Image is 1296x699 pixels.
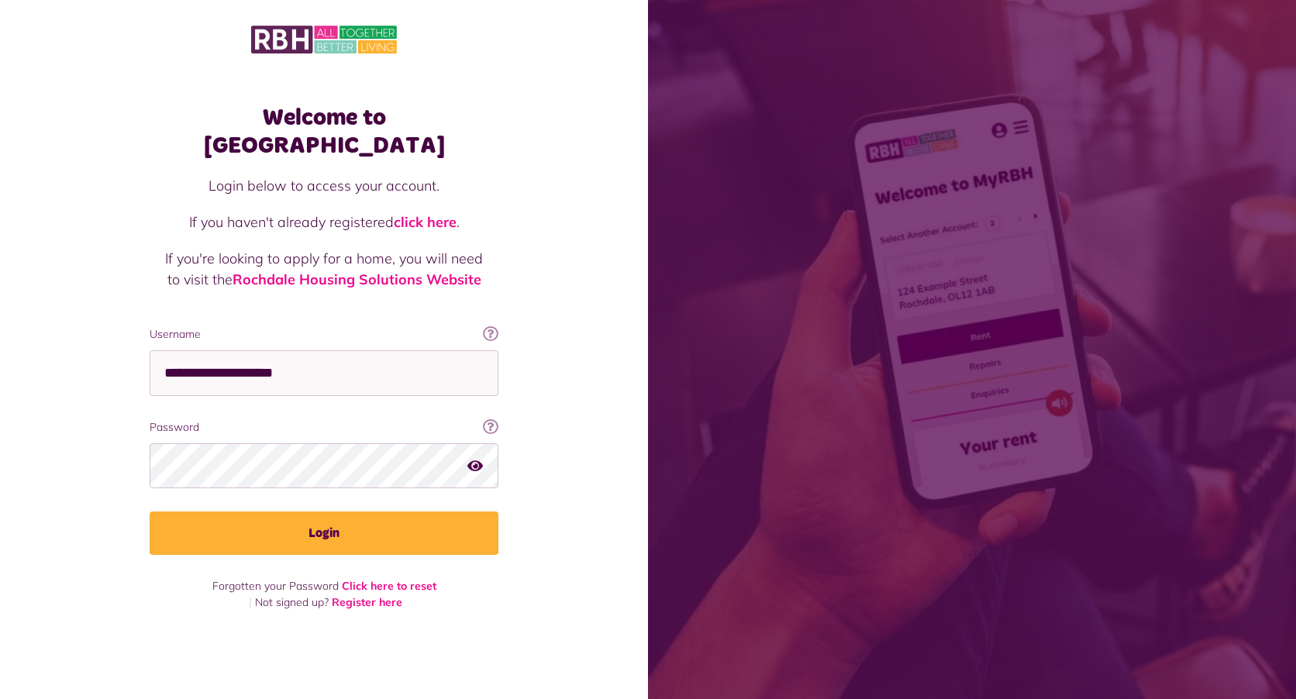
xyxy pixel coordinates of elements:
p: If you're looking to apply for a home, you will need to visit the [165,248,483,290]
a: click here [394,213,457,231]
span: Forgotten your Password [212,579,339,593]
span: Not signed up? [255,595,329,609]
p: If you haven't already registered . [165,212,483,232]
label: Password [150,419,498,436]
a: Click here to reset [342,579,436,593]
a: Rochdale Housing Solutions Website [233,270,481,288]
button: Login [150,511,498,555]
a: Register here [332,595,402,609]
p: Login below to access your account. [165,175,483,196]
label: Username [150,326,498,343]
h1: Welcome to [GEOGRAPHIC_DATA] [150,104,498,160]
img: MyRBH [251,23,397,56]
